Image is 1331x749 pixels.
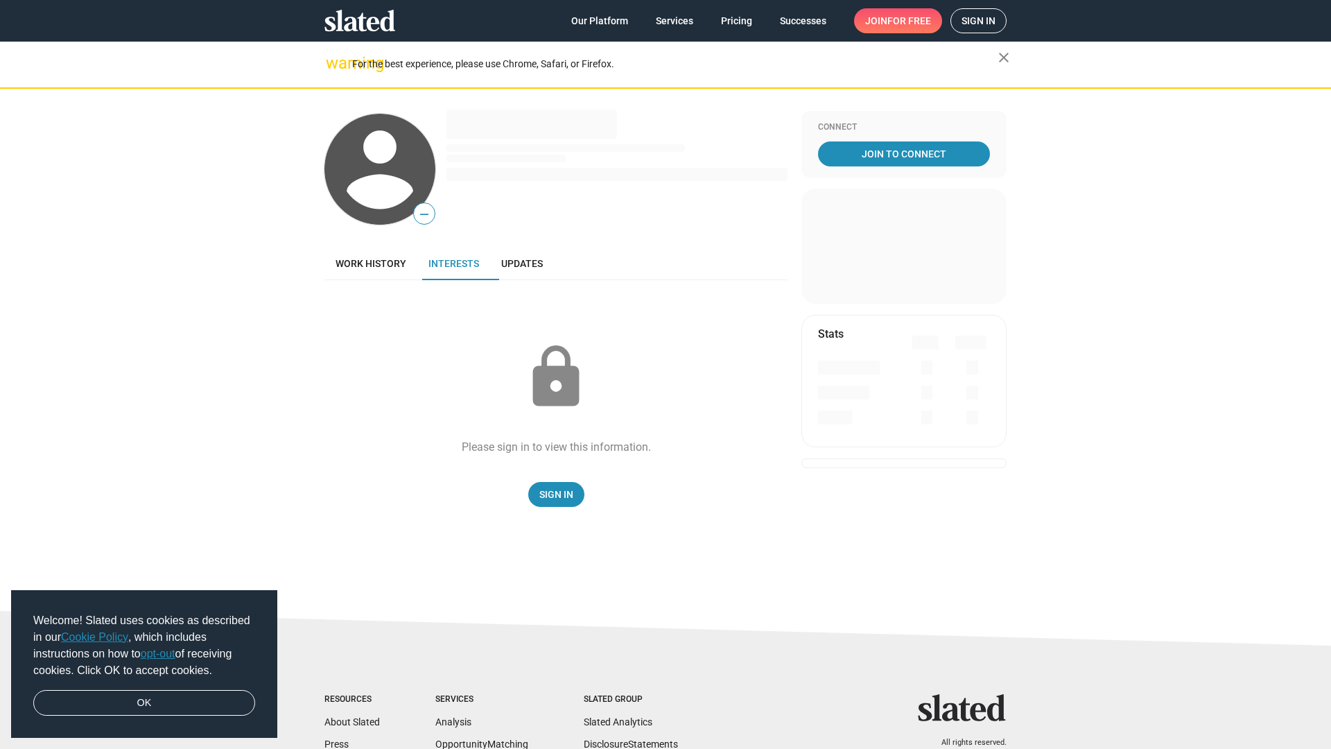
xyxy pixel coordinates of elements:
span: Sign In [539,482,573,507]
mat-icon: lock [521,343,591,412]
span: Interests [428,258,479,269]
div: Slated Group [584,694,678,705]
a: Slated Analytics [584,716,652,728]
span: Updates [501,258,543,269]
span: Pricing [721,8,752,33]
a: Analysis [435,716,471,728]
a: Cookie Policy [61,631,128,643]
a: Sign in [950,8,1007,33]
mat-icon: warning [326,55,342,71]
div: Connect [818,122,990,133]
a: opt-out [141,648,175,660]
div: cookieconsent [11,590,277,739]
div: Please sign in to view this information. [462,440,651,454]
a: Interests [417,247,490,280]
a: Services [645,8,704,33]
a: About Slated [324,716,380,728]
span: Join [865,8,931,33]
span: — [414,205,435,223]
mat-card-title: Stats [818,327,844,341]
span: Sign in [962,9,995,33]
a: Work history [324,247,417,280]
a: Join To Connect [818,141,990,166]
span: Successes [780,8,826,33]
a: Pricing [710,8,763,33]
a: Our Platform [560,8,639,33]
a: Joinfor free [854,8,942,33]
span: Welcome! Slated uses cookies as described in our , which includes instructions on how to of recei... [33,612,255,679]
a: Sign In [528,482,584,507]
a: dismiss cookie message [33,690,255,716]
span: Work history [336,258,406,269]
span: Services [656,8,693,33]
a: Successes [769,8,837,33]
div: Resources [324,694,380,705]
mat-icon: close [995,49,1012,66]
div: Services [435,694,528,705]
div: For the best experience, please use Chrome, Safari, or Firefox. [352,55,998,74]
a: Updates [490,247,554,280]
span: for free [887,8,931,33]
span: Join To Connect [821,141,987,166]
span: Our Platform [571,8,628,33]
